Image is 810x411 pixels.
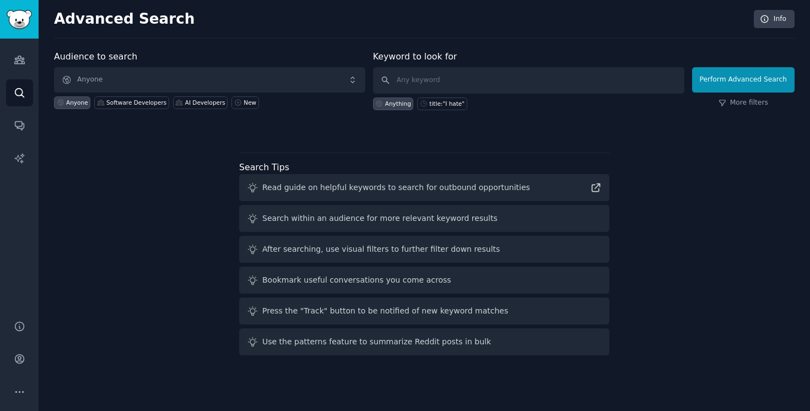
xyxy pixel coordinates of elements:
[262,274,451,286] div: Bookmark useful conversations you come across
[262,182,530,193] div: Read guide on helpful keywords to search for outbound opportunities
[373,51,457,62] label: Keyword to look for
[231,96,258,109] a: New
[54,10,748,28] h2: Advanced Search
[7,10,32,29] img: GummySearch logo
[239,162,289,172] label: Search Tips
[185,99,225,106] div: AI Developers
[54,67,365,93] button: Anyone
[429,100,465,107] div: title:"I hate"
[262,305,508,317] div: Press the "Track" button to be notified of new keyword matches
[385,100,411,107] div: Anything
[373,67,684,94] input: Any keyword
[244,99,256,106] div: New
[754,10,795,29] a: Info
[262,213,498,224] div: Search within an audience for more relevant keyword results
[719,98,768,108] a: More filters
[54,51,137,62] label: Audience to search
[262,244,500,255] div: After searching, use visual filters to further filter down results
[106,99,166,106] div: Software Developers
[692,67,795,93] button: Perform Advanced Search
[262,336,491,348] div: Use the patterns feature to summarize Reddit posts in bulk
[66,99,88,106] div: Anyone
